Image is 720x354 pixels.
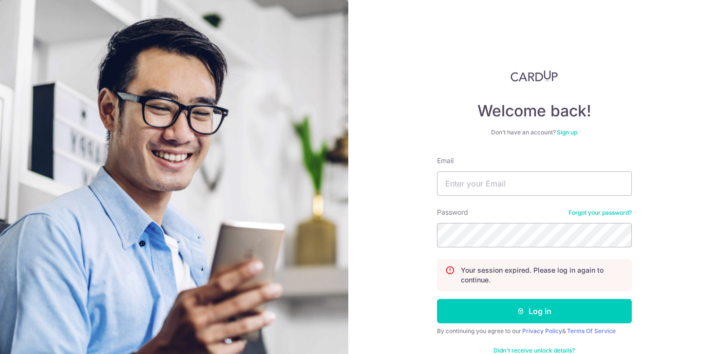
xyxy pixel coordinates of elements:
[437,327,632,335] div: By continuing you agree to our &
[511,70,558,82] img: CardUp Logo
[437,171,632,196] input: Enter your Email
[522,327,562,335] a: Privacy Policy
[557,129,577,136] a: Sign up
[437,129,632,136] div: Don’t have an account?
[437,299,632,323] button: Log in
[437,207,468,217] label: Password
[567,327,616,335] a: Terms Of Service
[461,265,624,285] p: Your session expired. Please log in again to continue.
[437,156,454,166] label: Email
[568,209,632,217] a: Forgot your password?
[437,101,632,121] h4: Welcome back!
